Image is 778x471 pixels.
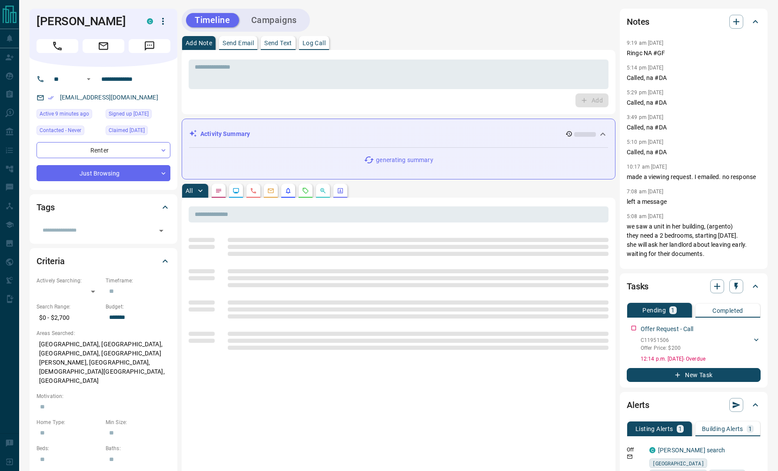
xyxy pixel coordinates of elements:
[83,39,124,53] span: Email
[302,187,309,194] svg: Requests
[627,279,648,293] h2: Tasks
[147,18,153,24] div: condos.ca
[642,307,666,313] p: Pending
[641,355,761,363] p: 12:14 p.m. [DATE] - Overdue
[641,335,761,354] div: C11951506Offer Price: $200
[652,459,704,468] span: [GEOGRAPHIC_DATA]
[109,109,149,118] span: Signed up [DATE]
[37,200,54,214] h2: Tags
[200,129,250,139] p: Activity Summary
[60,94,158,101] a: [EMAIL_ADDRESS][DOMAIN_NAME]
[658,447,725,454] a: [PERSON_NAME] search
[40,126,81,135] span: Contacted - Never
[264,40,292,46] p: Send Text
[37,254,65,268] h2: Criteria
[40,109,89,118] span: Active 9 minutes ago
[641,325,694,334] p: Offer Request - Call
[303,40,326,46] p: Log Call
[37,392,170,400] p: Motivation:
[37,109,101,121] div: Thu Aug 14 2025
[627,11,761,32] div: Notes
[671,307,675,313] p: 1
[627,90,664,96] p: 5:29 pm [DATE]
[155,225,167,237] button: Open
[627,148,761,157] p: Called, na #DA
[37,39,78,53] span: Call
[627,73,761,83] p: Called, na #DA
[186,40,212,46] p: Add Note
[627,49,761,58] p: Ringc NA #GF
[627,446,644,454] p: Off
[627,454,633,460] svg: Email
[702,426,743,432] p: Building Alerts
[37,444,101,452] p: Beds:
[109,126,145,135] span: Claimed [DATE]
[223,40,254,46] p: Send Email
[37,197,170,218] div: Tags
[233,187,239,194] svg: Lead Browsing Activity
[337,187,344,194] svg: Agent Actions
[627,197,761,206] p: left a message
[627,222,761,259] p: we saw a unit in her building, (argento) they need a 2 bedrooms, starting [DATE]. she will ask he...
[106,126,170,138] div: Fri Oct 12 2018
[189,126,608,142] div: Activity Summary
[627,213,664,219] p: 5:08 am [DATE]
[748,426,752,432] p: 1
[376,156,433,165] p: generating summary
[627,368,761,382] button: New Task
[37,165,170,181] div: Just Browsing
[285,187,292,194] svg: Listing Alerts
[215,187,222,194] svg: Notes
[649,447,655,453] div: condos.ca
[635,426,673,432] p: Listing Alerts
[83,74,94,84] button: Open
[627,98,761,107] p: Called, na #DA
[48,95,54,101] svg: Email Verified
[37,337,170,388] p: [GEOGRAPHIC_DATA], [GEOGRAPHIC_DATA], [GEOGRAPHIC_DATA], [GEOGRAPHIC_DATA][PERSON_NAME], [GEOGRAP...
[37,311,101,325] p: $0 - $2,700
[37,303,101,311] p: Search Range:
[37,418,101,426] p: Home Type:
[627,172,761,182] p: made a viewing request. I emailed. no response
[641,344,681,352] p: Offer Price: $200
[37,142,170,158] div: Renter
[106,444,170,452] p: Baths:
[627,40,664,46] p: 9:19 am [DATE]
[186,13,239,27] button: Timeline
[627,395,761,415] div: Alerts
[627,398,649,412] h2: Alerts
[641,336,681,344] p: C11951506
[267,187,274,194] svg: Emails
[106,109,170,121] div: Fri Apr 14 2017
[243,13,306,27] button: Campaigns
[712,308,743,314] p: Completed
[319,187,326,194] svg: Opportunities
[37,277,101,285] p: Actively Searching:
[106,303,170,311] p: Budget:
[37,251,170,272] div: Criteria
[129,39,170,53] span: Message
[627,65,664,71] p: 5:14 pm [DATE]
[627,123,761,132] p: Called, na #DA
[37,329,170,337] p: Areas Searched:
[250,187,257,194] svg: Calls
[627,114,664,120] p: 3:49 pm [DATE]
[627,276,761,297] div: Tasks
[627,164,667,170] p: 10:17 am [DATE]
[106,418,170,426] p: Min Size:
[106,277,170,285] p: Timeframe:
[37,14,134,28] h1: [PERSON_NAME]
[186,188,193,194] p: All
[627,139,664,145] p: 5:10 pm [DATE]
[678,426,682,432] p: 1
[627,15,649,29] h2: Notes
[627,189,664,195] p: 7:08 am [DATE]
